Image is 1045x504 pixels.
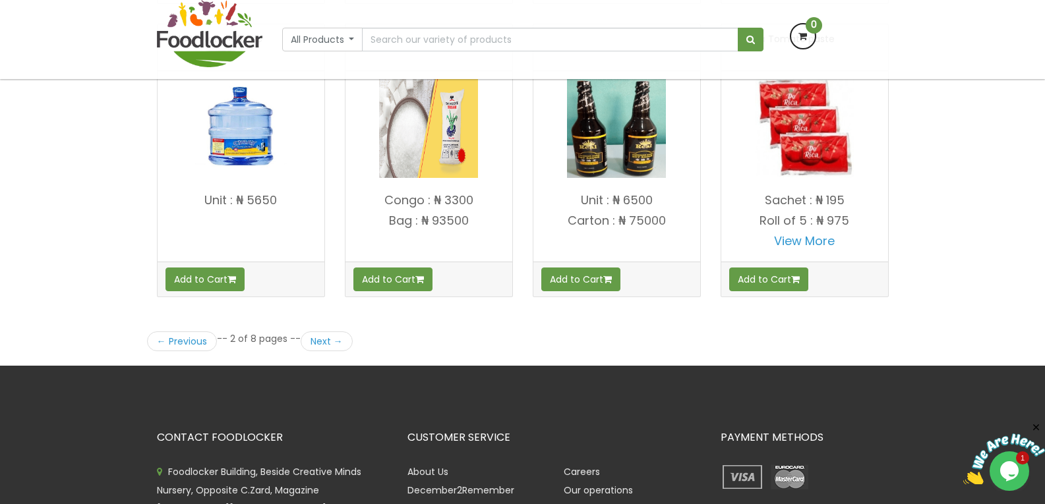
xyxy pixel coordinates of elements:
a: View More [774,233,835,249]
a: Our operations [564,484,633,497]
li: -- 2 of 8 pages -- [217,332,301,345]
p: Congo : ₦ 3300 [345,194,512,207]
button: Add to Cart [165,267,245,291]
h3: CONTACT FOODLOCKER [157,432,388,443]
img: Dark Soy Sauce 750g [567,79,666,178]
p: Unit : ₦ 6500 [533,194,700,207]
img: Dangote Granulated Sugar [379,79,478,178]
p: Bag : ₦ 93500 [345,214,512,227]
a: Next → [301,331,353,351]
button: Add to Cart [729,267,808,291]
a: Careers [564,465,600,478]
a: December2Remember [407,484,514,497]
input: Search our variety of products [362,28,738,51]
img: De Rica Tomato paste [755,79,854,178]
p: Carton : ₦ 75000 [533,214,700,227]
iframe: chat widget [963,422,1045,484]
p: Roll of 5 : ₦ 975 [721,214,888,227]
button: Add to Cart [353,267,433,291]
i: Add to cart [603,275,612,284]
h3: PAYMENT METHODS [721,432,889,443]
p: Sachet : ₦ 195 [721,194,888,207]
a: ← Previous [147,331,217,351]
i: Add to cart [791,275,800,284]
i: Add to cart [415,275,424,284]
p: Unit : ₦ 5650 [158,194,324,207]
img: CWAY Water+Plastic [191,79,290,178]
i: Add to cart [227,275,236,284]
h3: CUSTOMER SERVICE [407,432,701,443]
img: payment [721,462,765,491]
button: All Products [282,28,363,51]
span: 0 [806,17,822,34]
button: Add to Cart [541,267,620,291]
a: About Us [407,465,448,478]
img: payment [767,462,812,491]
